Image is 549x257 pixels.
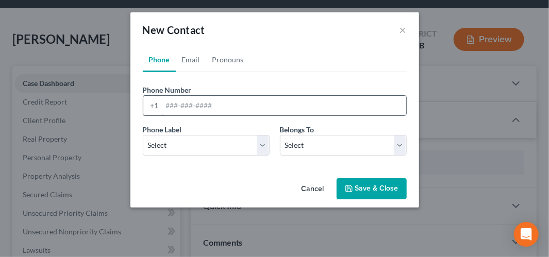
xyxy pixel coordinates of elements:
[143,47,176,72] a: Phone
[514,222,539,247] div: Open Intercom Messenger
[176,47,206,72] a: Email
[143,85,192,94] span: Phone Number
[143,125,182,134] span: Phone Label
[143,96,162,115] div: +1
[400,24,407,36] button: ×
[143,24,205,36] span: New Contact
[293,179,332,200] button: Cancel
[280,125,314,134] span: Belongs To
[162,96,406,115] input: ###-###-####
[206,47,250,72] a: Pronouns
[337,178,407,200] button: Save & Close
